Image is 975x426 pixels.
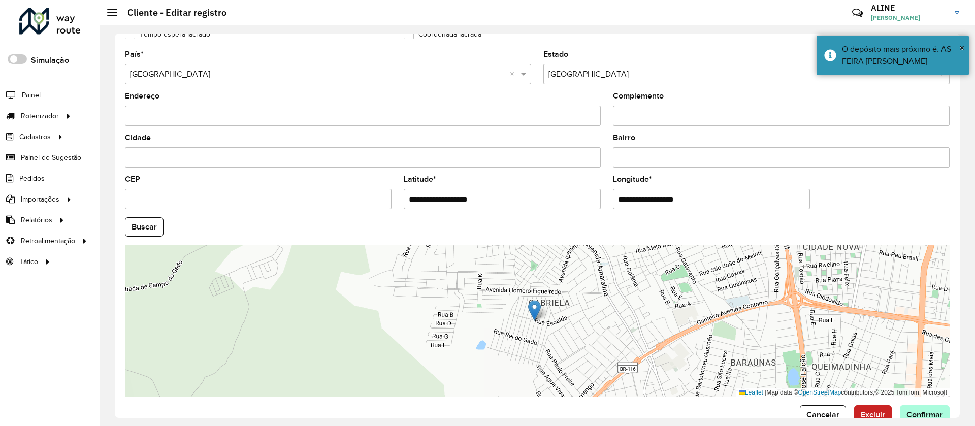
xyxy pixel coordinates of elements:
[871,3,947,13] h3: ALINE
[736,388,950,397] div: Map data © contributors,© 2025 TomTom, Microsoft
[404,173,436,185] label: Latitude
[125,29,210,40] label: Tempo espera lacrado
[861,410,885,419] span: Excluir
[613,173,652,185] label: Longitude
[117,7,226,18] h2: Cliente - Editar registro
[959,42,964,53] span: ×
[842,43,961,68] div: O depósito mais próximo é: AS - FEIRA [PERSON_NAME]
[125,173,140,185] label: CEP
[21,152,81,163] span: Painel de Sugestão
[125,217,164,237] button: Buscar
[21,215,52,225] span: Relatórios
[404,29,481,40] label: Coordenada lacrada
[125,48,144,60] label: País
[19,256,38,267] span: Tático
[21,194,59,205] span: Importações
[800,405,846,424] button: Cancelar
[21,236,75,246] span: Retroalimentação
[125,132,151,144] label: Cidade
[959,40,964,55] button: Close
[900,405,950,424] button: Confirmar
[806,410,839,419] span: Cancelar
[543,48,568,60] label: Estado
[847,2,868,24] a: Contato Rápido
[906,410,943,419] span: Confirmar
[613,132,635,144] label: Bairro
[19,173,45,184] span: Pedidos
[21,111,59,121] span: Roteirizador
[854,405,892,424] button: Excluir
[510,68,518,80] span: Clear all
[22,90,41,101] span: Painel
[19,132,51,142] span: Cadastros
[125,90,159,102] label: Endereço
[528,300,541,321] img: Marker
[613,90,664,102] label: Complemento
[739,389,763,396] a: Leaflet
[765,389,766,396] span: |
[871,13,947,22] span: [PERSON_NAME]
[798,389,841,396] a: OpenStreetMap
[31,54,69,67] label: Simulação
